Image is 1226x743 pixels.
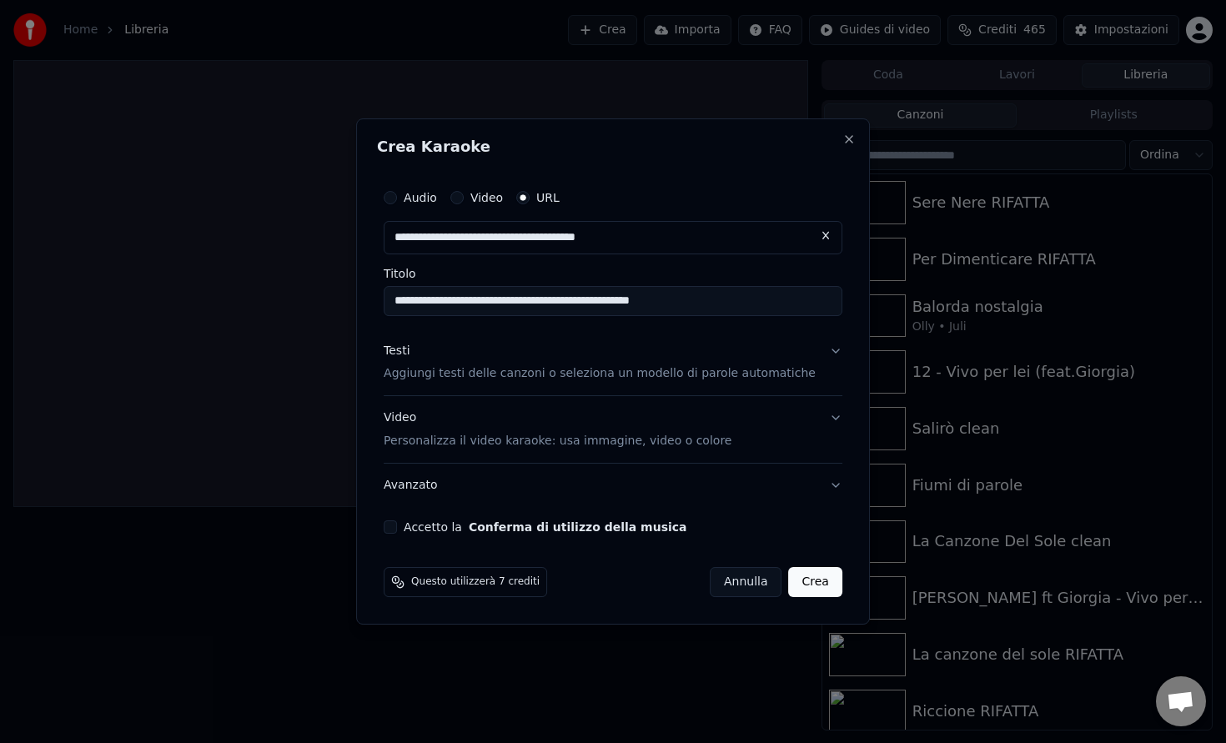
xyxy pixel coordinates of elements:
h2: Crea Karaoke [377,139,849,154]
label: Accetto la [404,521,686,533]
button: Accetto la [469,521,687,533]
button: TestiAggiungi testi delle canzoni o seleziona un modello di parole automatiche [384,329,842,396]
button: Crea [789,567,842,597]
button: VideoPersonalizza il video karaoke: usa immagine, video o colore [384,397,842,464]
p: Personalizza il video karaoke: usa immagine, video o colore [384,433,731,449]
label: URL [536,192,560,203]
div: Video [384,410,731,450]
label: Video [470,192,503,203]
button: Annulla [710,567,782,597]
div: Testi [384,343,410,359]
p: Aggiungi testi delle canzoni o seleziona un modello di parole automatiche [384,366,816,383]
span: Questo utilizzerà 7 crediti [411,575,540,589]
label: Titolo [384,268,842,279]
label: Audio [404,192,437,203]
button: Avanzato [384,464,842,507]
